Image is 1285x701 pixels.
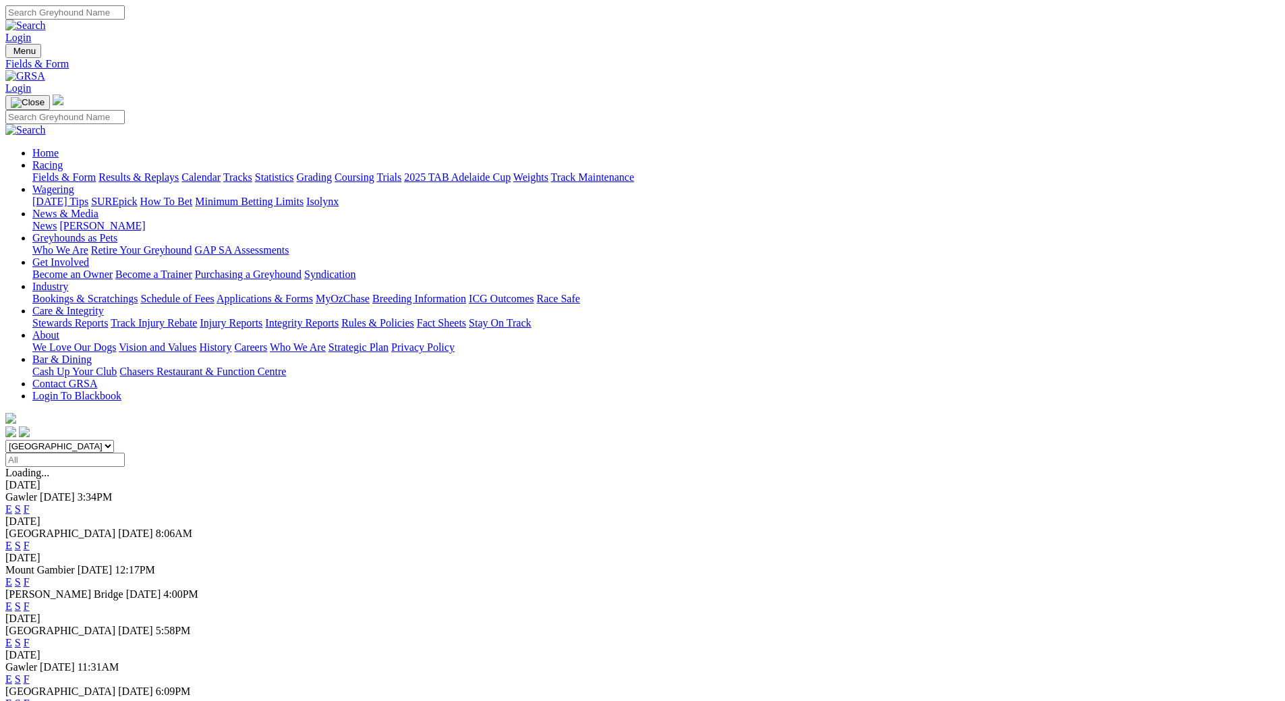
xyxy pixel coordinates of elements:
[40,491,75,503] span: [DATE]
[5,70,45,82] img: GRSA
[32,256,89,268] a: Get Involved
[5,613,1280,625] div: [DATE]
[32,244,1280,256] div: Greyhounds as Pets
[5,453,125,467] input: Select date
[32,341,1280,354] div: About
[24,637,30,648] a: F
[53,94,63,105] img: logo-grsa-white.png
[78,661,119,673] span: 11:31AM
[5,661,37,673] span: Gawler
[32,378,97,389] a: Contact GRSA
[5,5,125,20] input: Search
[5,625,115,636] span: [GEOGRAPHIC_DATA]
[15,576,21,588] a: S
[195,269,302,280] a: Purchasing a Greyhound
[469,317,531,329] a: Stay On Track
[5,20,46,32] img: Search
[306,196,339,207] a: Isolynx
[5,479,1280,491] div: [DATE]
[417,317,466,329] a: Fact Sheets
[297,171,332,183] a: Grading
[32,341,116,353] a: We Love Our Dogs
[24,540,30,551] a: F
[163,588,198,600] span: 4:00PM
[195,244,289,256] a: GAP SA Assessments
[217,293,313,304] a: Applications & Forms
[234,341,267,353] a: Careers
[5,649,1280,661] div: [DATE]
[404,171,511,183] a: 2025 TAB Adelaide Cup
[5,110,125,124] input: Search
[24,673,30,685] a: F
[32,354,92,365] a: Bar & Dining
[32,171,1280,184] div: Racing
[118,685,153,697] span: [DATE]
[115,269,192,280] a: Become a Trainer
[119,341,196,353] a: Vision and Values
[335,171,374,183] a: Coursing
[5,588,123,600] span: [PERSON_NAME] Bridge
[5,413,16,424] img: logo-grsa-white.png
[15,637,21,648] a: S
[156,528,192,539] span: 8:06AM
[119,366,286,377] a: Chasers Restaurant & Function Centre
[126,588,161,600] span: [DATE]
[32,293,1280,305] div: Industry
[255,171,294,183] a: Statistics
[536,293,579,304] a: Race Safe
[5,503,12,515] a: E
[5,564,75,576] span: Mount Gambier
[5,540,12,551] a: E
[32,159,63,171] a: Racing
[156,685,191,697] span: 6:09PM
[32,317,1280,329] div: Care & Integrity
[32,196,88,207] a: [DATE] Tips
[78,491,113,503] span: 3:34PM
[5,637,12,648] a: E
[5,124,46,136] img: Search
[19,426,30,437] img: twitter.svg
[32,232,117,244] a: Greyhounds as Pets
[32,220,57,231] a: News
[5,528,115,539] span: [GEOGRAPHIC_DATA]
[5,426,16,437] img: facebook.svg
[376,171,401,183] a: Trials
[316,293,370,304] a: MyOzChase
[391,341,455,353] a: Privacy Policy
[265,317,339,329] a: Integrity Reports
[5,58,1280,70] a: Fields & Form
[140,196,193,207] a: How To Bet
[118,528,153,539] span: [DATE]
[15,673,21,685] a: S
[24,503,30,515] a: F
[195,196,304,207] a: Minimum Betting Limits
[223,171,252,183] a: Tracks
[32,147,59,159] a: Home
[32,196,1280,208] div: Wagering
[5,576,12,588] a: E
[5,515,1280,528] div: [DATE]
[32,208,98,219] a: News & Media
[32,366,1280,378] div: Bar & Dining
[78,564,113,576] span: [DATE]
[24,576,30,588] a: F
[15,600,21,612] a: S
[156,625,191,636] span: 5:58PM
[32,184,74,195] a: Wagering
[59,220,145,231] a: [PERSON_NAME]
[24,600,30,612] a: F
[11,97,45,108] img: Close
[5,32,31,43] a: Login
[98,171,179,183] a: Results & Replays
[40,661,75,673] span: [DATE]
[270,341,326,353] a: Who We Are
[32,269,113,280] a: Become an Owner
[111,317,197,329] a: Track Injury Rebate
[341,317,414,329] a: Rules & Policies
[329,341,389,353] a: Strategic Plan
[32,390,121,401] a: Login To Blackbook
[469,293,534,304] a: ICG Outcomes
[513,171,548,183] a: Weights
[91,196,137,207] a: SUREpick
